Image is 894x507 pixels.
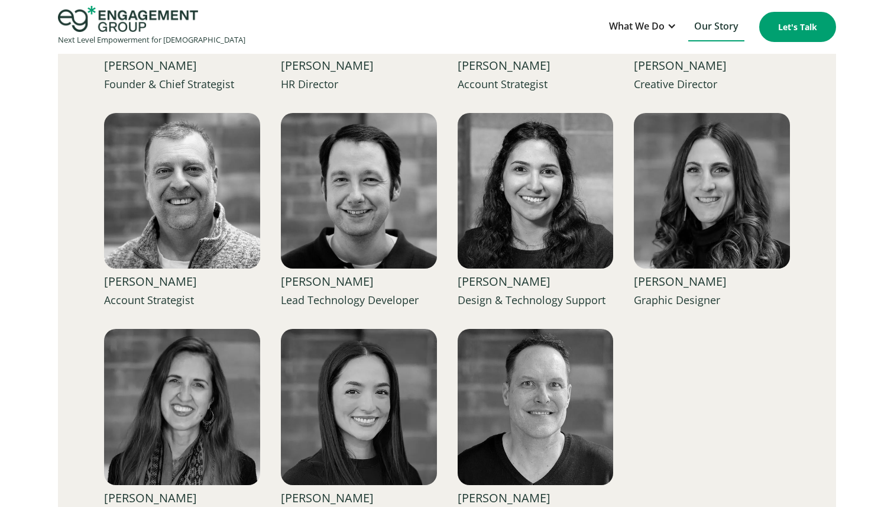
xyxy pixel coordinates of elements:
div: [PERSON_NAME] [104,273,260,289]
div: [PERSON_NAME] [634,273,790,289]
a: Let's Talk [759,12,836,42]
div: [PERSON_NAME] [281,490,437,506]
div: Founder & Chief Strategist [104,76,260,92]
img: Engagement Group Logo Icon [58,6,198,32]
div: [PERSON_NAME] [104,490,260,506]
div: Account Strategist [104,292,260,308]
a: home [58,6,245,48]
div: [PERSON_NAME] [634,57,790,73]
div: Graphic Designer [634,292,790,308]
div: [PERSON_NAME] [281,273,437,289]
div: [PERSON_NAME] [458,273,614,289]
div: What We Do [609,18,665,34]
div: [PERSON_NAME] [458,490,614,506]
div: Next Level Empowerment for [DEMOGRAPHIC_DATA] [58,32,245,48]
div: [PERSON_NAME] [458,57,614,73]
div: [PERSON_NAME] [104,57,260,73]
div: Creative Director [634,76,790,92]
div: What We Do [603,12,682,41]
div: HR Director [281,76,437,92]
div: Design & Technology Support [458,292,614,308]
div: [PERSON_NAME] [281,57,437,73]
div: Account Strategist [458,76,614,92]
a: Our Story [688,12,744,41]
div: Lead Technology Developer [281,292,437,308]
